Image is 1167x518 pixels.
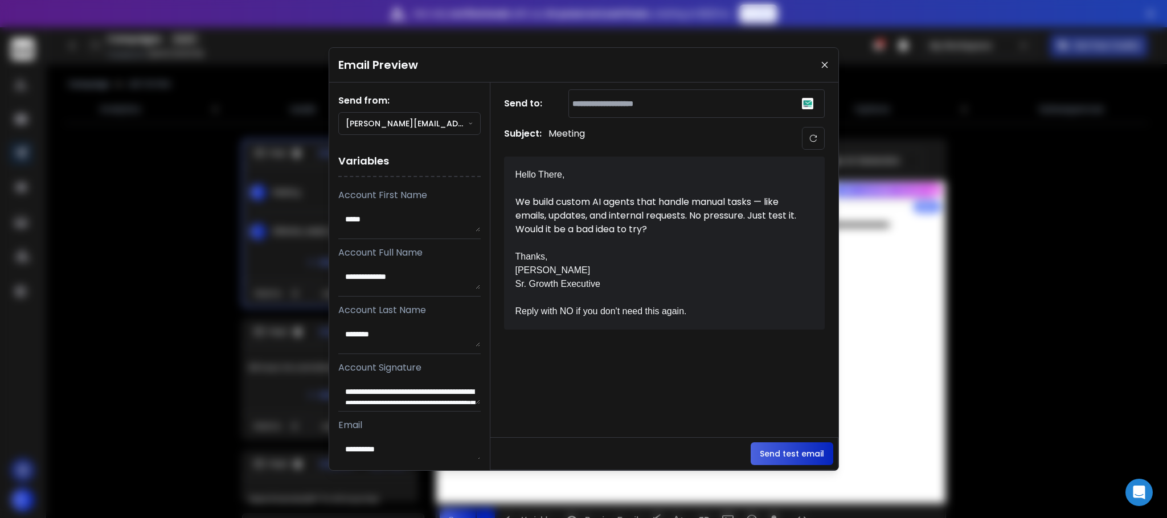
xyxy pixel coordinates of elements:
h1: Variables [338,146,481,177]
h1: Send from: [338,94,481,108]
h1: Email Preview [338,57,418,73]
div: Thanks, [515,250,800,264]
p: Account Last Name [338,303,481,317]
div: Reply with NO if you don't need this again. [515,305,800,318]
p: Account Full Name [338,246,481,260]
p: Account Signature [338,361,481,375]
div: Sr. Growth Executive [515,277,800,291]
h1: Subject: [504,127,542,150]
div: [PERSON_NAME] [515,264,800,277]
button: Send test email [751,442,833,465]
p: [PERSON_NAME][EMAIL_ADDRESS][PERSON_NAME][DOMAIN_NAME] [346,118,469,129]
div: Open Intercom Messenger [1125,479,1153,506]
p: Account First Name [338,188,481,202]
div: We build custom AI agents that handle manual tasks — like emails, updates, and internal requests.... [515,195,800,236]
p: Email [338,418,481,432]
p: Meeting [548,127,585,150]
span: Hello There, [515,170,565,179]
h1: Send to: [504,97,550,110]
